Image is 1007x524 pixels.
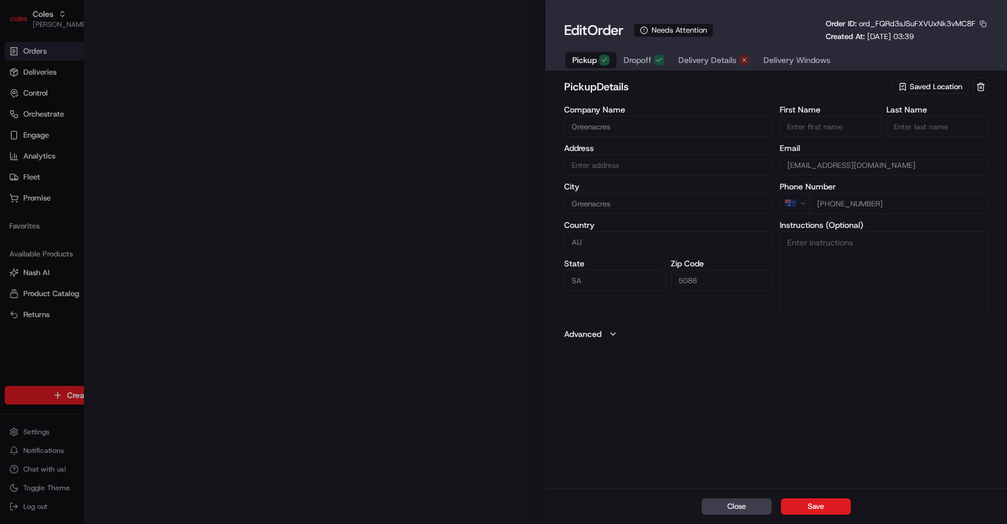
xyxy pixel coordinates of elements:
[910,82,962,92] span: Saved Location
[886,105,988,114] label: Last Name
[780,105,882,114] label: First Name
[781,498,851,515] button: Save
[780,116,882,137] input: Enter first name
[780,182,988,191] label: Phone Number
[624,54,652,66] span: Dropoff
[564,79,889,95] h2: pickup Details
[867,31,914,41] span: [DATE] 03:39
[564,328,988,340] button: Advanced
[98,170,108,180] div: 💻
[564,221,773,229] label: Country
[7,164,94,185] a: 📗Knowledge Base
[671,259,773,268] label: Zip Code
[780,144,988,152] label: Email
[892,79,970,95] button: Saved Location
[671,270,773,291] input: Enter zip code
[12,111,33,132] img: 1736555255976-a54dd68f-1ca7-489b-9aae-adbdc363a1c4
[826,19,976,29] p: Order ID:
[564,21,624,40] h1: Edit
[564,328,601,340] label: Advanced
[780,154,988,175] input: Enter email
[12,12,35,35] img: Nash
[587,21,624,40] span: Order
[564,193,773,214] input: Enter city
[564,231,773,252] input: Enter country
[30,75,210,87] input: Got a question? Start typing here...
[702,498,772,515] button: Close
[564,182,773,191] label: City
[40,111,191,123] div: Start new chat
[886,116,988,137] input: Enter last name
[763,54,830,66] span: Delivery Windows
[94,164,192,185] a: 💻API Documentation
[82,197,141,206] a: Powered byPylon
[780,221,988,229] label: Instructions (Optional)
[859,19,976,29] span: ord_FQRd3sJSuFXVUxNk3vMC8F
[633,23,713,37] div: Needs Attention
[564,270,666,291] input: Enter state
[564,105,773,114] label: Company Name
[826,31,914,42] p: Created At:
[564,116,773,137] input: Enter company name
[12,170,21,180] div: 📗
[23,169,89,181] span: Knowledge Base
[564,154,773,175] input: Floriedale Rd & Muller Rd, Greenacres SA 5086, Australia
[572,54,597,66] span: Pickup
[678,54,737,66] span: Delivery Details
[110,169,187,181] span: API Documentation
[198,115,212,129] button: Start new chat
[40,123,147,132] div: We're available if you need us!
[12,47,212,65] p: Welcome 👋
[116,198,141,206] span: Pylon
[809,193,988,214] input: Enter phone number
[564,144,773,152] label: Address
[564,259,666,268] label: State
